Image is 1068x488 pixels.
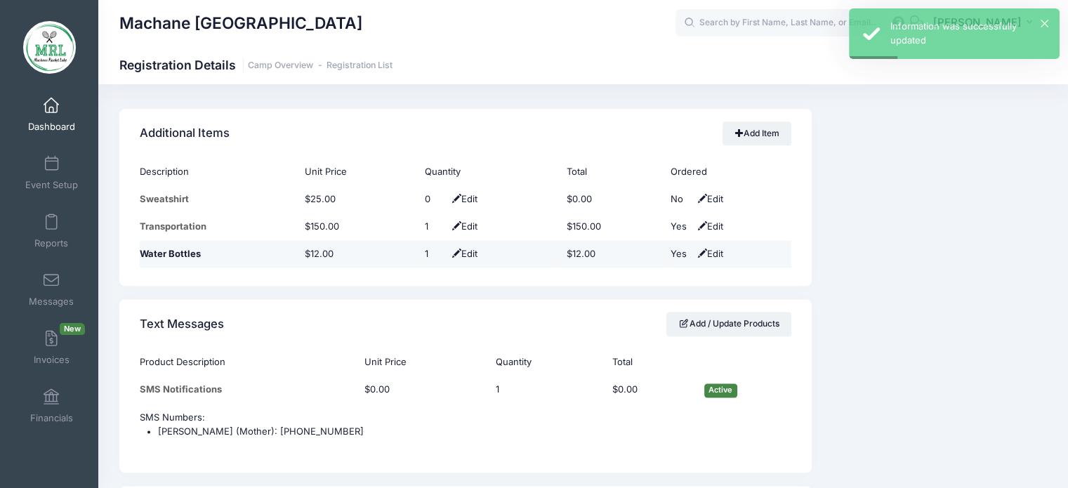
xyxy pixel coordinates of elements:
td: $12.00 [298,240,418,268]
span: Dashboard [28,121,75,133]
a: Messages [18,265,85,314]
th: Unit Price [298,158,418,185]
th: Unit Price [357,348,489,376]
span: Edit [694,193,723,204]
div: Click Pencil to edit... [425,247,446,261]
div: Click Pencil to edit... [496,383,517,397]
span: Event Setup [25,179,78,191]
a: Financials [18,381,85,430]
a: InvoicesNew [18,323,85,372]
span: New [60,323,85,335]
h1: Registration Details [119,58,393,72]
input: Search by First Name, Last Name, or Email... [675,9,886,37]
span: Invoices [34,354,70,366]
span: Financials [30,412,73,424]
td: $0.00 [605,376,697,404]
span: Edit [449,248,477,259]
span: Edit [449,220,477,232]
td: $0.00 [357,376,489,404]
td: $150.00 [298,213,418,240]
td: Water Bottles [140,240,298,268]
a: Registration List [327,60,393,71]
th: Total [605,348,697,376]
td: Sweatshirt [140,185,298,213]
img: Machane Racket Lake [23,21,76,74]
span: Active [704,383,737,397]
th: Ordered [664,158,791,185]
span: Edit [694,248,723,259]
a: Event Setup [18,148,85,197]
div: Information was successfully updated [890,20,1048,47]
span: Reports [34,237,68,249]
th: Quantity [418,158,560,185]
th: Product Description [140,348,357,376]
td: Transportation [140,213,298,240]
a: Add Item [723,121,791,145]
td: $0.00 [560,185,664,213]
td: $12.00 [560,240,664,268]
span: Edit [449,193,477,204]
a: Add / Update Products [666,312,791,336]
th: Quantity [489,348,605,376]
h1: Machane [GEOGRAPHIC_DATA] [119,7,362,39]
a: Camp Overview [248,60,313,71]
h4: Text Messages [140,304,224,344]
li: [PERSON_NAME] (Mother): [PHONE_NUMBER] [158,425,791,439]
h4: Additional Items [140,113,230,153]
a: Reports [18,206,85,256]
div: No [670,192,691,206]
div: Click Pencil to edit... [425,192,446,206]
span: Edit [694,220,723,232]
a: Dashboard [18,90,85,139]
button: [PERSON_NAME] [924,7,1047,39]
span: Messages [29,296,74,308]
div: Yes [670,220,691,234]
div: Yes [670,247,691,261]
td: SMS Notifications [140,376,357,404]
div: Click Pencil to edit... [425,220,446,234]
td: $25.00 [298,185,418,213]
button: × [1041,20,1048,27]
th: Description [140,158,298,185]
th: Total [560,158,664,185]
td: $150.00 [560,213,664,240]
td: SMS Numbers: [140,404,791,454]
